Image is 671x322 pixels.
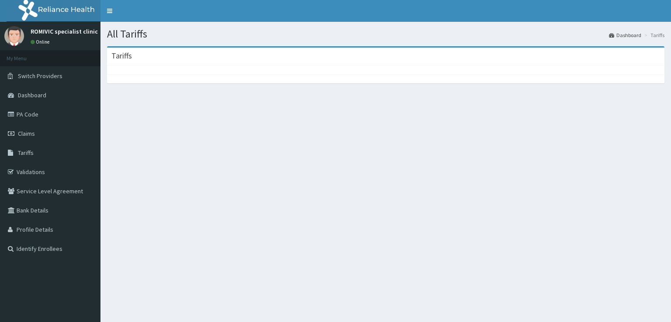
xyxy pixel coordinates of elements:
[18,91,46,99] span: Dashboard
[111,52,132,60] h3: Tariffs
[18,130,35,137] span: Claims
[107,28,664,40] h1: All Tariffs
[18,72,62,80] span: Switch Providers
[31,28,98,34] p: ROMIVIC specialist clinic
[31,39,52,45] a: Online
[609,31,641,39] a: Dashboard
[18,149,34,157] span: Tariffs
[4,26,24,46] img: User Image
[642,31,664,39] li: Tariffs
